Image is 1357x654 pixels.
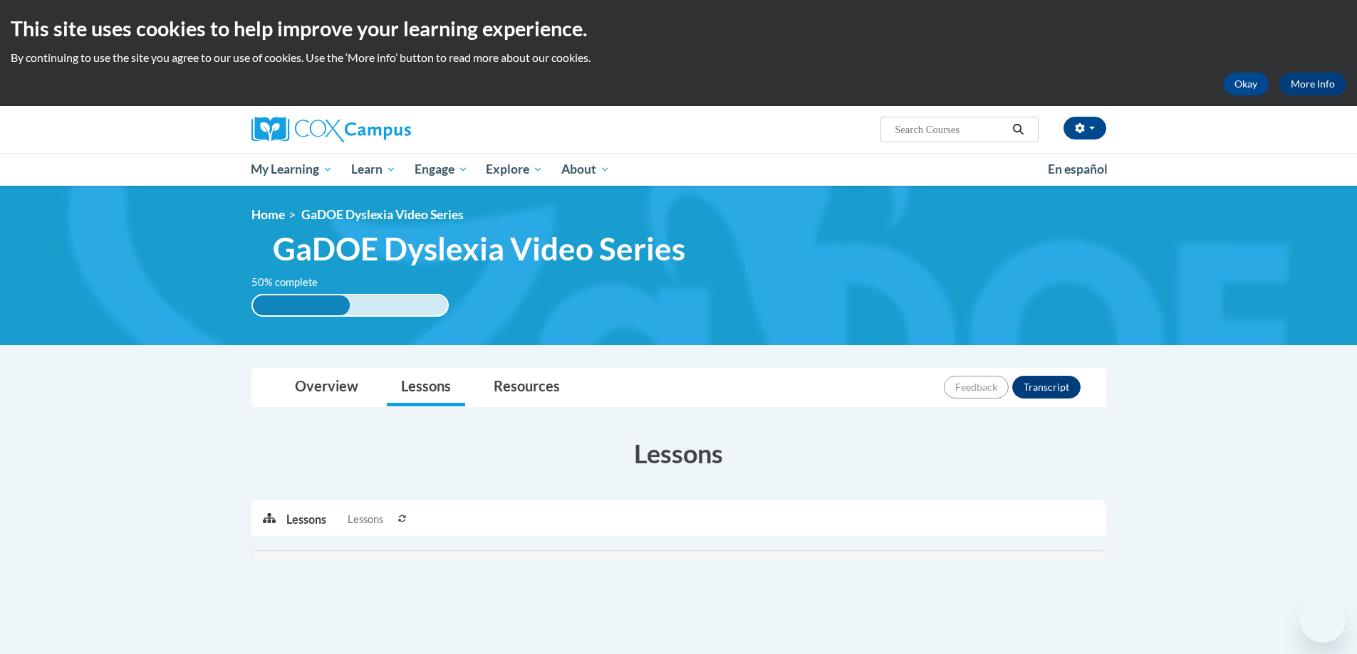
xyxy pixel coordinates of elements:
span: En español [1048,162,1108,176]
span: Engage [415,161,468,178]
button: Search [1007,121,1029,138]
button: Transcript [1012,376,1081,399]
span: Explore [486,161,543,178]
a: More Info [1279,73,1346,95]
span: My Learning [251,161,333,178]
div: 50% complete [253,295,350,315]
a: En español [1039,154,1117,184]
a: My Learning [242,153,343,186]
a: Learn [342,153,405,186]
a: Explore [477,153,552,186]
a: About [552,153,619,186]
span: Learn [351,161,396,178]
a: Home [251,207,285,222]
a: Engage [405,153,477,186]
span: Lessons [348,512,383,527]
span: About [561,161,610,178]
button: Okay [1223,73,1269,95]
input: Search Courses [893,121,1007,138]
a: Resources [479,369,574,406]
p: By continuing to use the site you agree to our use of cookies. Use the ‘More info’ button to read... [11,50,1346,65]
h3: Lessons [251,436,1106,471]
label: 50% complete [251,275,333,290]
a: Lessons [387,369,465,406]
img: Cox Campus [251,117,411,142]
a: Overview [281,369,373,406]
button: Feedback [944,376,1009,399]
button: Account Settings [1064,117,1106,139]
h2: This site uses cookies to help improve your learning experience. [11,14,1346,43]
div: Main menu [230,153,1128,186]
a: Cox Campus [251,117,522,142]
span: GaDOE Dyslexia Video Series [273,230,685,268]
iframe: Button to launch messaging window [1300,597,1346,643]
p: Lessons [286,512,326,527]
span: GaDOE Dyslexia Video Series [301,207,464,222]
